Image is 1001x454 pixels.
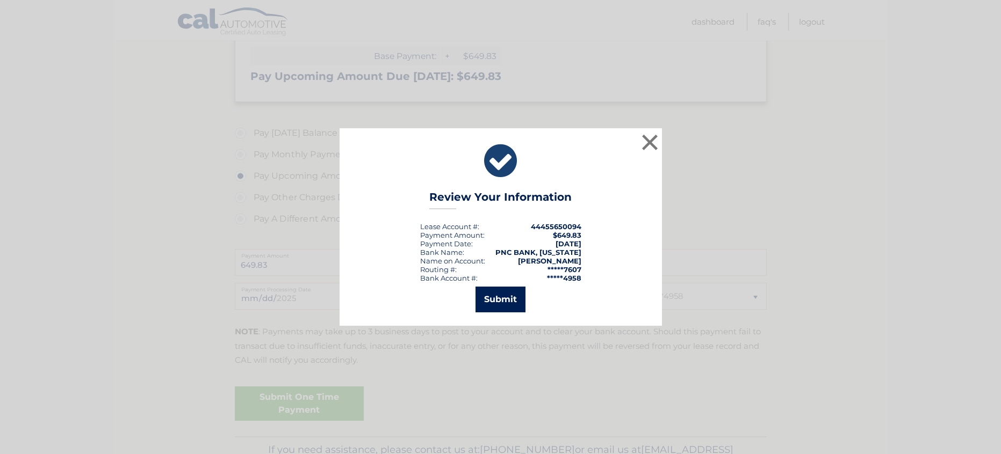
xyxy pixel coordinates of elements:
div: Bank Account #: [420,274,478,282]
span: $649.83 [553,231,581,239]
div: Lease Account #: [420,222,479,231]
strong: 44455650094 [531,222,581,231]
strong: PNC BANK, [US_STATE] [495,248,581,257]
span: Payment Date [420,239,471,248]
button: × [639,131,661,153]
div: Name on Account: [420,257,485,265]
div: Payment Amount: [420,231,485,239]
strong: [PERSON_NAME] [518,257,581,265]
h3: Review Your Information [429,191,572,209]
div: : [420,239,473,248]
div: Routing #: [420,265,457,274]
span: [DATE] [556,239,581,248]
button: Submit [476,287,525,312]
div: Bank Name: [420,248,464,257]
